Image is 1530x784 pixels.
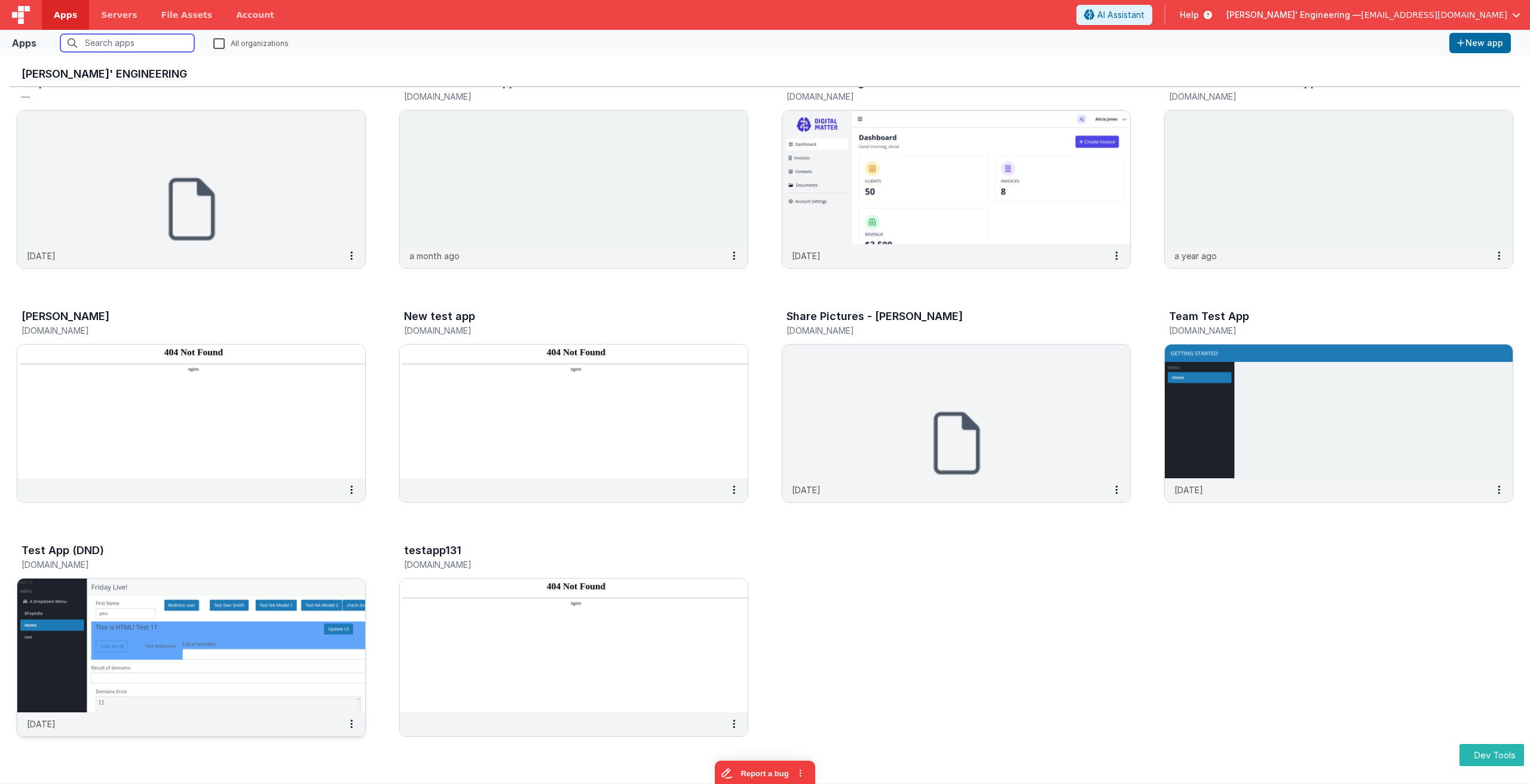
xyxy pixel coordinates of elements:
input: Search apps [60,34,194,52]
h5: [DOMAIN_NAME] [1169,92,1483,101]
span: AI Assistant [1097,9,1145,21]
h5: [DOMAIN_NAME] [787,92,1101,101]
p: [DATE] [27,718,56,730]
label: All organizations [213,37,289,48]
button: [PERSON_NAME]' Engineering — [EMAIL_ADDRESS][DOMAIN_NAME] [1226,9,1520,21]
h3: Test App (DND) [22,545,104,557]
h5: [DOMAIN_NAME] [22,326,336,335]
p: a year ago [1174,250,1217,262]
h5: — [22,92,336,101]
h5: [DOMAIN_NAME] [404,326,718,335]
p: [DATE] [792,484,821,496]
h5: [DOMAIN_NAME] [404,92,718,101]
button: New app [1449,33,1511,53]
span: Help [1180,9,1199,21]
span: Apps [54,9,77,21]
h5: [DOMAIN_NAME] [404,560,718,569]
p: [DATE] [1174,484,1203,496]
h3: Team Test App [1169,310,1249,322]
h3: testapp131 [404,545,461,557]
h5: [DOMAIN_NAME] [1169,326,1483,335]
h5: [DOMAIN_NAME] [22,560,336,569]
p: a month ago [409,250,460,262]
span: [PERSON_NAME]' Engineering — [1226,9,1361,21]
p: [DATE] [792,250,821,262]
h3: [PERSON_NAME]' Engineering [22,68,1508,80]
h3: Share Pictures - [PERSON_NAME] [787,310,963,322]
h3: [PERSON_NAME] [22,310,109,322]
span: File Assets [161,9,213,21]
div: Apps [12,36,36,50]
p: [DATE] [27,250,56,262]
button: AI Assistant [1076,5,1152,25]
span: Servers [101,9,137,21]
h5: [DOMAIN_NAME] [787,326,1101,335]
h3: New test app [404,310,475,322]
span: [EMAIL_ADDRESS][DOMAIN_NAME] [1361,9,1507,21]
button: Dev Tools [1459,744,1524,766]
